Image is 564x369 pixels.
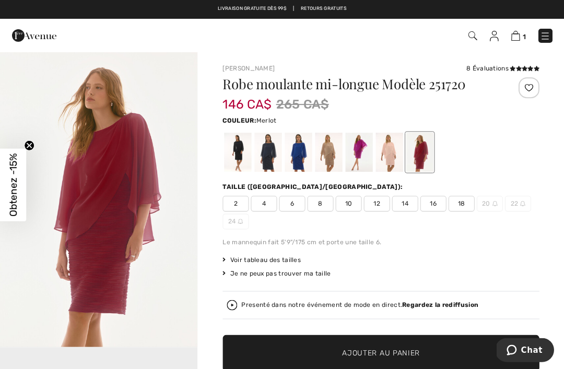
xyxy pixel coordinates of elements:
[222,87,272,112] span: 146 CA$
[307,196,333,211] span: 8
[496,338,554,364] iframe: Ouvre un widget dans lequel vous pouvez chatter avec l’un de nos agents
[227,300,237,310] img: Regardez la rediffusion
[224,133,251,172] div: Noir
[511,31,520,41] img: Panier d'achat
[345,133,372,172] div: Purple orchid
[7,153,19,216] span: Obtenez -15%
[222,255,301,265] span: Voir tableau des tailles
[222,269,539,278] div: Je ne peux pas trouver ma taille
[218,5,287,13] a: Livraison gratuite dès 99$
[466,64,539,73] div: 8 Évaluations
[222,237,539,247] div: Le mannequin fait 5'9"/175 cm et porte une taille 6.
[285,133,312,172] div: Saphir Royal 163
[448,196,474,211] span: 18
[241,301,478,308] div: Presenté dans notre événement de mode en direct.
[504,196,531,211] span: 22
[300,5,346,13] a: Retours gratuits
[468,31,477,40] img: Recherche
[222,213,249,229] span: 24
[342,348,420,359] span: Ajouter au panier
[238,219,243,224] img: ring-m.svg
[222,182,405,192] div: Taille ([GEOGRAPHIC_DATA]/[GEOGRAPHIC_DATA]):
[520,201,525,206] img: ring-m.svg
[293,5,294,13] span: |
[335,196,361,211] span: 10
[363,196,390,211] span: 12
[511,29,525,42] a: 1
[539,31,550,41] img: Menu
[406,133,433,172] div: Merlot
[24,140,34,150] button: Close teaser
[222,196,249,211] span: 2
[12,25,56,46] img: 1ère Avenue
[276,95,328,114] span: 265 CA$
[402,301,478,308] strong: Regardez la rediffusion
[279,196,305,211] span: 6
[522,33,525,41] span: 1
[392,196,418,211] span: 14
[256,117,276,124] span: Merlot
[315,133,342,172] div: Sable
[375,133,403,172] div: Quartz
[476,196,502,211] span: 20
[251,196,277,211] span: 4
[492,201,497,206] img: ring-m.svg
[420,196,446,211] span: 16
[222,117,256,124] span: Couleur:
[489,31,498,41] img: Mes infos
[254,133,281,172] div: Bleu Nuit
[222,65,275,72] a: [PERSON_NAME]
[222,77,486,91] h1: Robe moulante mi-longue Modèle 251720
[12,30,56,40] a: 1ère Avenue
